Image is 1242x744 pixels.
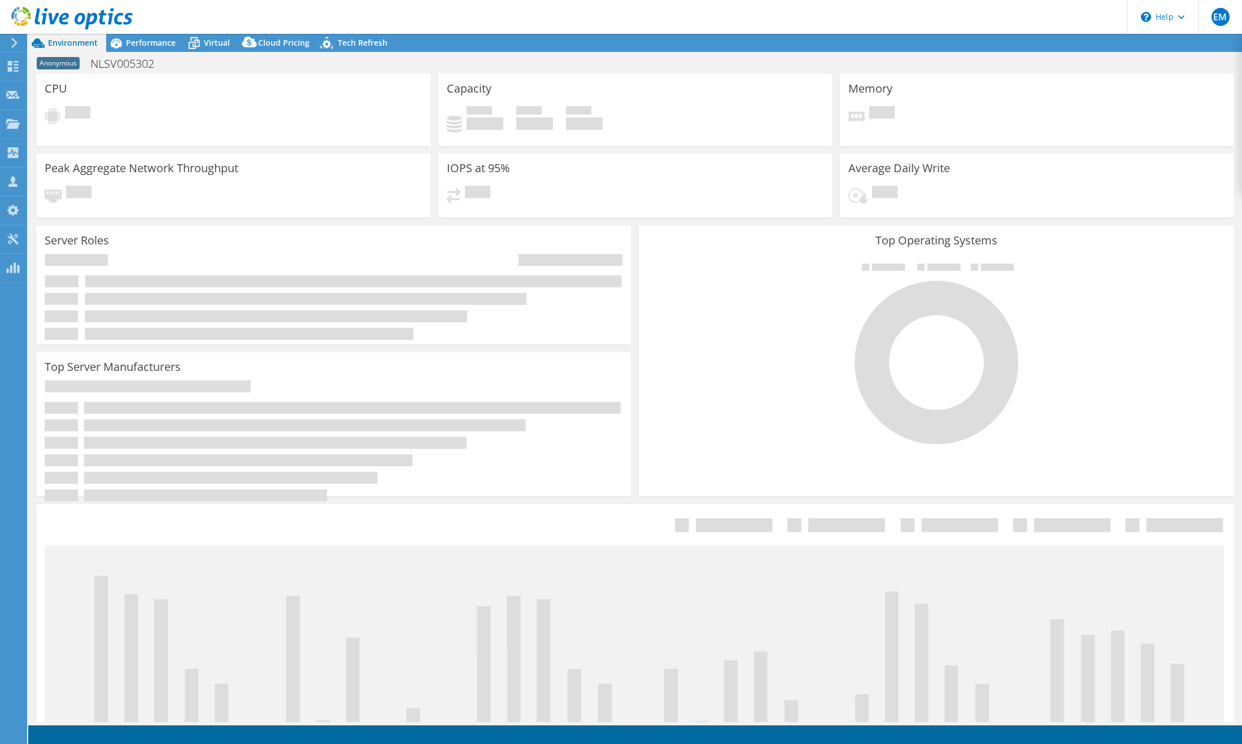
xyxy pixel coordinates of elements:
span: Pending [872,186,897,201]
span: Anonymous [37,57,80,69]
span: Total [566,106,591,117]
h1: NLSV005302 [85,58,172,70]
svg: \n [1141,12,1151,22]
span: Virtual [204,37,230,48]
span: Environment [48,37,98,48]
h3: Average Daily Write [848,162,950,174]
span: Cloud Pricing [258,37,310,48]
h4: 0 GiB [467,117,503,130]
h4: 0 GiB [516,117,553,130]
span: Performance [126,37,176,48]
span: Tech Refresh [338,37,387,48]
h3: Capacity [447,82,491,95]
h3: IOPS at 95% [447,162,510,174]
span: Pending [869,106,895,121]
span: EM [1212,8,1230,26]
h3: Server Roles [45,234,109,247]
h3: Top Operating Systems [647,234,1225,247]
span: Pending [66,186,91,201]
h3: CPU [45,82,67,95]
span: Used [467,106,492,117]
span: Free [516,106,542,117]
span: Pending [65,106,90,121]
h3: Memory [848,82,892,95]
h4: 0 GiB [566,117,603,130]
h3: Top Server Manufacturers [45,361,181,373]
span: Pending [465,186,490,201]
h3: Peak Aggregate Network Throughput [45,162,238,174]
